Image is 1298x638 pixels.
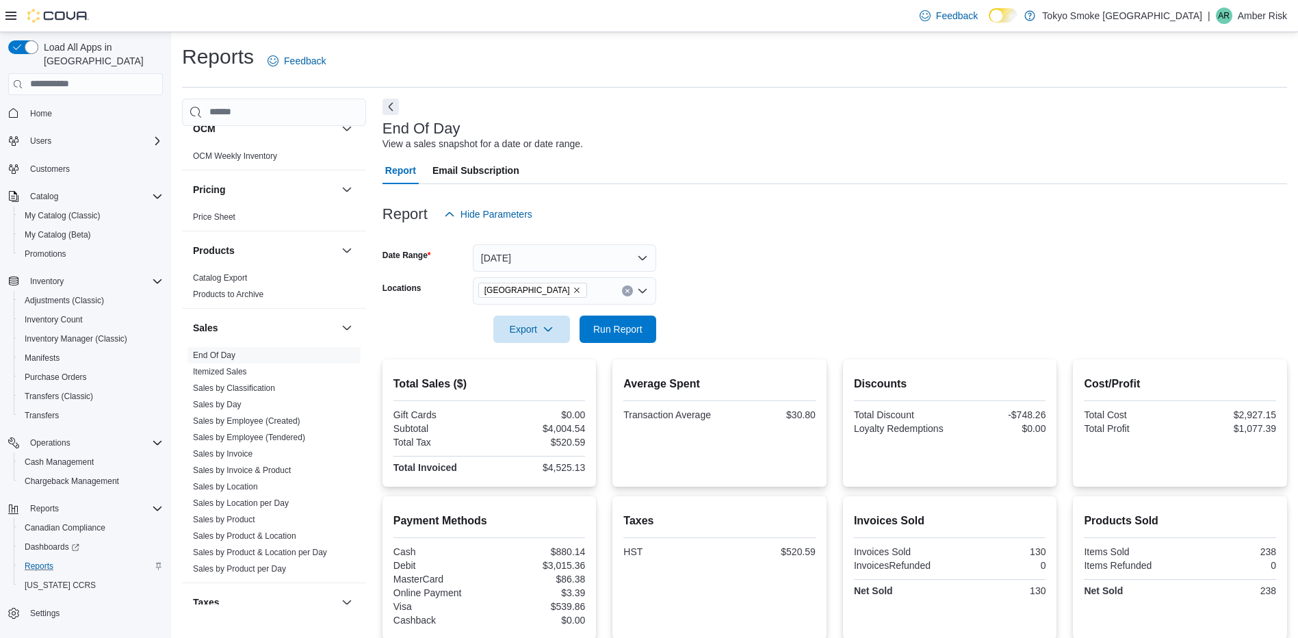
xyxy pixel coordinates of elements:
[30,191,58,202] span: Catalog
[30,136,51,146] span: Users
[393,615,486,626] div: Cashback
[492,601,585,612] div: $539.86
[580,316,656,343] button: Run Report
[854,513,1046,529] h2: Invoices Sold
[854,546,947,557] div: Invoices Sold
[19,577,101,594] a: [US_STATE] CCRS
[1084,513,1276,529] h2: Products Sold
[989,8,1017,23] input: Dark Mode
[25,605,65,622] a: Settings
[25,295,104,306] span: Adjustments (Classic)
[193,498,289,508] a: Sales by Location per Day
[182,148,366,170] div: OCM
[193,183,336,196] button: Pricing
[393,409,486,420] div: Gift Cards
[193,432,305,443] span: Sales by Employee (Tendered)
[478,283,587,298] span: North Bay Lakeshore
[393,376,586,392] h2: Total Sales ($)
[193,122,216,136] h3: OCM
[854,560,947,571] div: InvoicesRefunded
[19,577,163,594] span: Washington CCRS
[25,476,119,487] span: Chargeback Management
[492,409,585,420] div: $0.00
[3,272,168,291] button: Inventory
[1183,409,1276,420] div: $2,927.15
[193,449,252,459] a: Sales by Invoice
[382,250,431,261] label: Date Range
[19,520,163,536] span: Canadian Compliance
[19,473,163,489] span: Chargeback Management
[193,151,277,162] span: OCM Weekly Inventory
[1084,423,1177,434] div: Total Profit
[14,310,168,329] button: Inventory Count
[14,387,168,406] button: Transfers (Classic)
[193,367,247,377] a: Itemized Sales
[393,574,486,585] div: MasterCard
[193,547,327,558] span: Sales by Product & Location per Day
[193,289,263,300] span: Products to Archive
[25,372,87,383] span: Purchase Orders
[182,347,366,583] div: Sales
[27,9,89,23] img: Cova
[637,285,648,296] button: Open list of options
[193,498,289,509] span: Sales by Location per Day
[19,454,99,470] a: Cash Management
[25,105,163,122] span: Home
[25,435,76,451] button: Operations
[484,283,570,297] span: [GEOGRAPHIC_DATA]
[193,321,218,335] h3: Sales
[854,423,947,434] div: Loyalty Redemptions
[30,437,70,448] span: Operations
[339,594,355,611] button: Taxes
[382,99,399,115] button: Next
[19,292,109,309] a: Adjustments (Classic)
[19,207,106,224] a: My Catalog (Classic)
[14,368,168,387] button: Purchase Orders
[19,388,163,405] span: Transfers (Classic)
[339,242,355,259] button: Products
[193,212,235,222] a: Price Sheet
[25,161,75,177] a: Customers
[723,546,816,557] div: $520.59
[19,292,163,309] span: Adjustments (Classic)
[193,383,275,393] a: Sales by Classification
[25,410,59,421] span: Transfers
[14,225,168,244] button: My Catalog (Beta)
[193,531,296,541] span: Sales by Product & Location
[193,383,275,394] span: Sales by Classification
[854,376,1046,392] h2: Discounts
[25,210,101,221] span: My Catalog (Classic)
[193,514,255,525] span: Sales by Product
[393,513,586,529] h2: Payment Methods
[19,369,92,385] a: Purchase Orders
[393,423,486,434] div: Subtotal
[3,131,168,151] button: Users
[182,43,254,71] h1: Reports
[1216,8,1232,24] div: Amber Risk
[14,206,168,225] button: My Catalog (Classic)
[393,437,486,448] div: Total Tax
[1084,585,1123,596] strong: Net Sold
[1218,8,1230,24] span: AR
[38,40,163,68] span: Load All Apps in [GEOGRAPHIC_DATA]
[193,482,258,492] a: Sales by Location
[854,409,947,420] div: Total Discount
[1084,560,1177,571] div: Items Refunded
[193,596,336,609] button: Taxes
[193,548,327,557] a: Sales by Product & Location per Day
[25,561,53,572] span: Reports
[952,560,1046,571] div: 0
[854,585,893,596] strong: Net Sold
[3,103,168,123] button: Home
[623,546,716,557] div: HST
[182,270,366,308] div: Products
[14,452,168,472] button: Cash Management
[382,120,460,137] h3: End Of Day
[382,206,428,222] h3: Report
[25,133,57,149] button: Users
[193,399,242,410] span: Sales by Day
[1183,560,1276,571] div: 0
[284,54,326,68] span: Feedback
[19,454,163,470] span: Cash Management
[19,331,163,347] span: Inventory Manager (Classic)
